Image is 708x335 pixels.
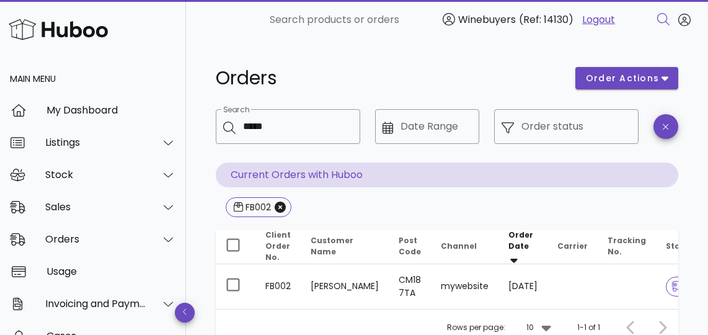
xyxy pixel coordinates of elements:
[389,230,431,264] th: Post Code
[557,241,588,251] span: Carrier
[519,12,573,27] span: (Ref: 14130)
[582,12,615,27] a: Logout
[498,264,547,309] td: [DATE]
[45,201,146,213] div: Sales
[508,230,533,251] span: Order Date
[265,230,291,262] span: Client Order No.
[45,136,146,148] div: Listings
[255,230,301,264] th: Client Order No.
[458,12,516,27] span: Winebuyers
[399,235,421,257] span: Post Code
[575,67,678,89] button: order actions
[46,104,176,116] div: My Dashboard
[46,266,176,277] div: Usage
[45,298,146,310] div: Invoicing and Payments
[275,202,286,213] button: Close
[216,163,678,187] p: Current Orders with Huboo
[301,230,389,264] th: Customer Name
[255,264,301,309] td: FB002
[9,16,108,43] img: Huboo Logo
[547,230,598,264] th: Carrier
[608,235,646,257] span: Tracking No.
[243,201,271,213] div: FB002
[223,105,249,115] label: Search
[45,233,146,245] div: Orders
[526,322,534,333] div: 10
[577,322,600,333] div: 1-1 of 1
[441,241,477,251] span: Channel
[301,264,389,309] td: [PERSON_NAME]
[216,67,560,89] h1: Orders
[45,169,146,181] div: Stock
[666,241,703,251] span: Status
[389,264,431,309] td: CM18 7TA
[498,230,547,264] th: Order Date: Sorted descending. Activate to remove sorting.
[311,235,353,257] span: Customer Name
[585,72,660,85] span: order actions
[598,230,656,264] th: Tracking No.
[431,230,498,264] th: Channel
[431,264,498,309] td: mywebsite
